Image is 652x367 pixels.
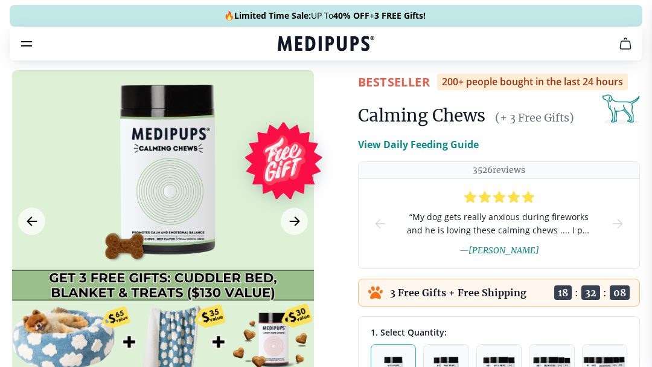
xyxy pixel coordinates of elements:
[373,179,388,268] button: prev-slide
[278,34,374,55] a: Medipups
[371,326,627,338] div: 1. Select Quantity:
[495,111,574,125] span: (+ 3 Free Gifts)
[459,245,539,256] span: — [PERSON_NAME]
[18,208,45,235] button: Previous Image
[407,210,591,237] span: “ My dog gets really anxious during fireworks and he is loving these calming chews .... I put the...
[358,137,479,152] p: View Daily Feeding Guide
[358,74,430,90] span: BestSeller
[575,287,578,299] span: :
[610,179,625,268] button: next-slide
[611,29,640,58] button: cart
[224,10,426,22] span: 🔥 UP To +
[581,285,600,300] span: 32
[610,285,630,300] span: 08
[603,287,607,299] span: :
[390,287,526,299] p: 3 Free Gifts + Free Shipping
[358,105,485,126] h1: Calming Chews
[19,36,34,51] button: burger-menu
[437,74,628,90] div: 200+ people bought in the last 24 hours
[473,164,525,176] p: 3526 reviews
[554,285,572,300] span: 18
[281,208,308,235] button: Next Image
